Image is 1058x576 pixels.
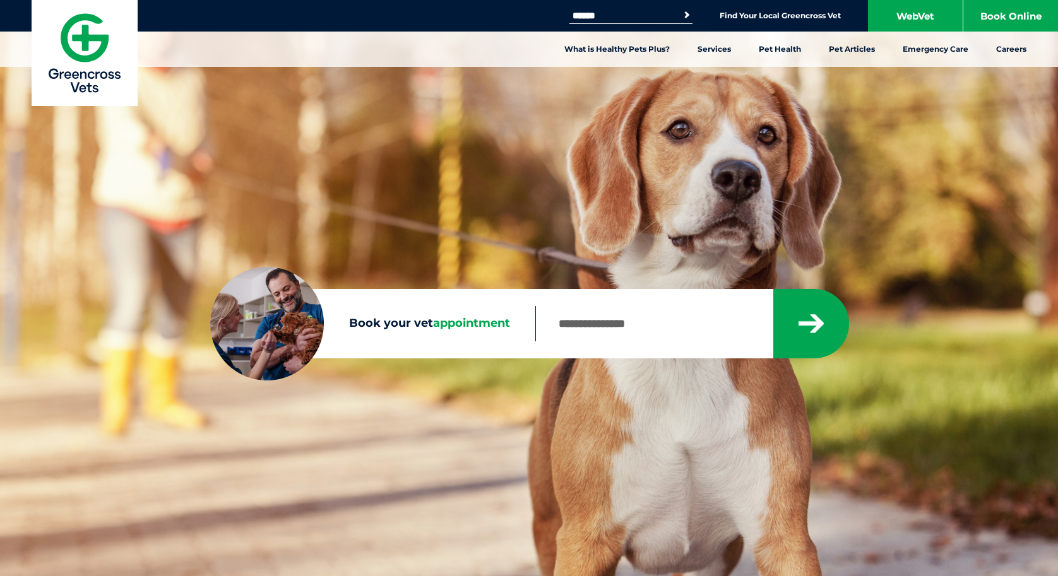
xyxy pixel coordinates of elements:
a: Emergency Care [889,32,982,67]
a: Find Your Local Greencross Vet [720,11,841,21]
a: Pet Health [745,32,815,67]
label: Book your vet [210,314,535,333]
a: Services [684,32,745,67]
span: appointment [433,316,510,330]
button: Search [681,9,693,21]
a: Pet Articles [815,32,889,67]
a: Careers [982,32,1040,67]
a: What is Healthy Pets Plus? [550,32,684,67]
